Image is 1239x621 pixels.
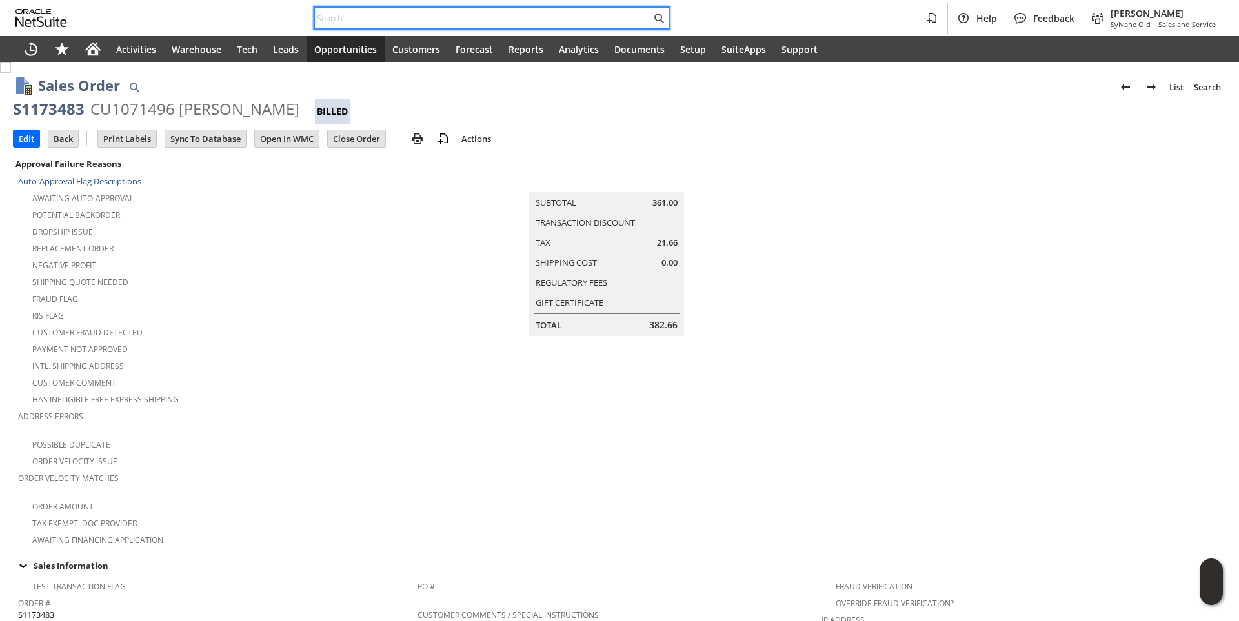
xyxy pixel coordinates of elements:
div: CU1071496 [PERSON_NAME] [90,99,299,119]
span: Sylvane Old [1111,19,1151,29]
img: print.svg [410,131,425,146]
svg: Recent Records [23,41,39,57]
a: Order Velocity Matches [18,473,119,484]
input: Sync To Database [165,130,246,147]
a: Customer Fraud Detected [32,327,143,338]
span: S1173483 [18,609,54,621]
a: Reports [501,36,551,62]
a: Transaction Discount [536,217,635,228]
a: Order Amount [32,501,94,512]
div: Sales Information [13,557,1221,574]
a: Possible Duplicate [32,439,110,450]
span: Forecast [456,43,493,55]
svg: Search [651,10,667,26]
a: Recent Records [15,36,46,62]
h1: Sales Order [38,75,120,96]
a: PO # [418,581,435,592]
div: Approval Failure Reasons [13,155,412,172]
a: Setup [672,36,714,62]
input: Back [48,130,78,147]
input: Edit [14,130,39,147]
a: Address Errors [18,411,83,422]
img: Quick Find [126,79,142,95]
span: 0.00 [661,257,678,269]
a: Tax Exempt. Doc Provided [32,518,138,529]
img: Next [1143,79,1159,95]
caption: Summary [529,172,684,192]
span: Oracle Guided Learning Widget. To move around, please hold and drag [1200,582,1223,606]
a: Activities [108,36,164,62]
svg: logo [15,9,67,27]
a: Replacement Order [32,243,114,254]
a: Support [774,36,825,62]
a: Total [536,319,561,331]
a: Shipping Quote Needed [32,277,128,288]
a: RIS flag [32,310,64,321]
input: Open In WMC [255,130,319,147]
span: Help [976,12,997,25]
span: - [1153,19,1156,29]
a: Subtotal [536,197,576,208]
a: Customer Comment [32,377,116,388]
a: Fraud Flag [32,293,78,304]
a: Potential Backorder [32,210,120,221]
span: Documents [614,43,665,55]
img: add-record.svg [436,131,451,146]
span: Reports [509,43,543,55]
a: Home [77,36,108,62]
span: Customers [392,43,440,55]
a: Test Transaction Flag [32,581,126,592]
span: Analytics [559,43,599,55]
a: Tax [536,237,550,248]
input: Print Labels [98,130,156,147]
img: Previous [1118,79,1133,95]
a: Intl. Shipping Address [32,360,124,371]
span: Activities [116,43,156,55]
svg: Shortcuts [54,41,70,57]
span: Setup [680,43,706,55]
a: Actions [456,133,496,144]
span: SuiteApps [721,43,766,55]
span: Support [781,43,818,55]
svg: Home [85,41,101,57]
a: Negative Profit [32,260,96,271]
a: SuiteApps [714,36,774,62]
a: Tech [229,36,265,62]
div: Billed [315,99,350,124]
div: Shortcuts [46,36,77,62]
a: Warehouse [164,36,229,62]
span: [PERSON_NAME] [1111,7,1216,19]
a: Regulatory Fees [536,277,607,288]
span: Opportunities [314,43,377,55]
a: Auto-Approval Flag Descriptions [18,175,141,187]
a: Has Ineligible Free Express Shipping [32,394,179,405]
span: Sales and Service [1158,19,1216,29]
a: Leads [265,36,307,62]
a: Customers [385,36,448,62]
div: S1173483 [13,99,85,119]
a: Awaiting Financing Application [32,535,163,546]
a: Fraud Verification [836,581,912,592]
a: Payment not approved [32,344,128,355]
a: Opportunities [307,36,385,62]
span: 382.66 [649,319,678,331]
a: Forecast [448,36,501,62]
a: Analytics [551,36,607,62]
a: Order Velocity Issue [32,456,117,467]
input: Close Order [328,130,385,147]
td: Sales Information [13,557,1226,574]
a: Gift Certificate [536,297,603,308]
a: Override Fraud Verification? [836,598,954,609]
a: Customer Comments / Special Instructions [418,609,599,620]
span: 361.00 [652,197,678,209]
a: List [1164,77,1189,97]
span: 21.66 [657,237,678,249]
iframe: Click here to launch Oracle Guided Learning Help Panel [1200,558,1223,605]
a: Dropship Issue [32,226,93,237]
a: Order # [18,598,50,609]
a: Shipping Cost [536,257,597,268]
span: Leads [273,43,299,55]
span: Feedback [1033,12,1074,25]
a: Awaiting Auto-Approval [32,193,134,204]
a: Search [1189,77,1226,97]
